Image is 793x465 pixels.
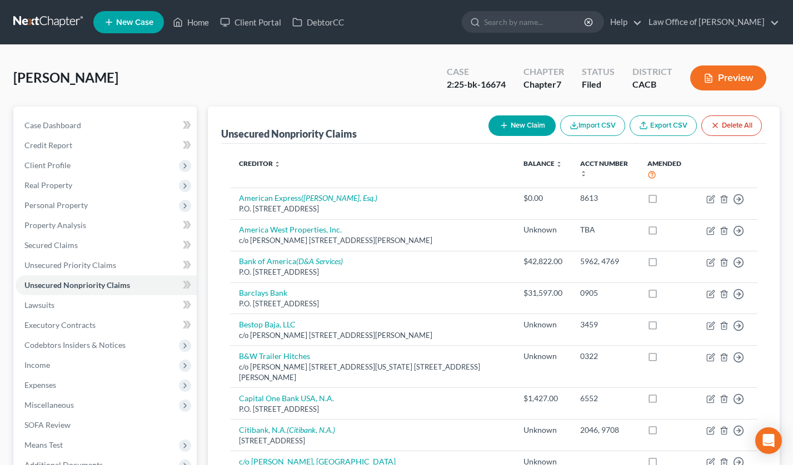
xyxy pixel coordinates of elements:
div: 0905 [580,287,630,299]
i: unfold_more [580,170,587,177]
div: $1,427.00 [523,393,562,404]
div: $42,822.00 [523,256,562,267]
a: Bestop Baja, LLC [239,320,296,329]
div: P.O. [STREET_ADDRESS] [239,267,506,277]
div: 3459 [580,319,630,330]
span: Client Profile [24,160,71,170]
div: P.O. [STREET_ADDRESS] [239,204,506,214]
span: New Case [116,18,153,27]
div: 6552 [580,393,630,404]
a: Unsecured Nonpriority Claims [16,275,197,295]
span: Personal Property [24,200,88,210]
a: American Express([PERSON_NAME], Esq.) [239,193,377,203]
button: Import CSV [560,115,625,136]
div: Unknown [523,224,562,235]
div: P.O. [STREET_ADDRESS] [239,299,506,309]
a: Barclays Bank [239,288,287,297]
div: Unknown [523,424,562,436]
span: [PERSON_NAME] [13,69,118,85]
span: Credit Report [24,140,72,150]
span: Real Property [24,180,72,190]
div: 2046, 9708 [580,424,630,436]
a: SOFA Review [16,415,197,435]
a: Bank of America(D&A Services) [239,256,343,266]
div: CACB [632,78,672,91]
div: [STREET_ADDRESS] [239,436,506,446]
th: Amended [639,153,697,188]
div: c/o [PERSON_NAME] [STREET_ADDRESS][PERSON_NAME] [239,235,506,246]
a: Balance unfold_more [523,159,562,168]
a: Client Portal [215,12,287,32]
div: 0322 [580,351,630,362]
span: Case Dashboard [24,120,81,130]
a: Acct Number unfold_more [580,159,628,177]
a: Executory Contracts [16,315,197,335]
i: unfold_more [274,161,281,168]
div: 2:25-bk-16674 [447,78,506,91]
a: America West Properties, Inc. [239,225,342,234]
div: TBA [580,224,630,235]
span: Miscellaneous [24,400,74,410]
div: Filed [582,78,615,91]
a: Credit Report [16,135,197,155]
i: ([PERSON_NAME], Esq.) [301,193,377,203]
a: Export CSV [630,115,697,136]
span: Means Test [24,440,63,449]
i: unfold_more [556,161,562,168]
span: Secured Claims [24,240,78,250]
a: DebtorCC [287,12,350,32]
span: Executory Contracts [24,320,96,330]
a: Citibank, N.A.(Citibank, N.A.) [239,425,335,434]
span: 7 [556,79,561,89]
div: c/o [PERSON_NAME] [STREET_ADDRESS][PERSON_NAME] [239,330,506,341]
div: District [632,65,672,78]
span: Codebtors Insiders & Notices [24,340,126,350]
div: Unknown [523,319,562,330]
a: Property Analysis [16,215,197,235]
a: Creditor unfold_more [239,159,281,168]
div: Chapter [523,65,564,78]
input: Search by name... [484,12,586,32]
span: Unsecured Priority Claims [24,260,116,270]
div: Unknown [523,351,562,362]
span: Expenses [24,380,56,390]
a: Capital One Bank USA, N.A. [239,393,334,403]
i: (Citibank, N.A.) [287,425,335,434]
a: Case Dashboard [16,115,197,135]
button: New Claim [488,115,556,136]
a: Secured Claims [16,235,197,255]
i: (D&A Services) [296,256,343,266]
a: Home [167,12,215,32]
button: Preview [690,65,766,90]
div: c/o [PERSON_NAME] [STREET_ADDRESS][US_STATE] [STREET_ADDRESS][PERSON_NAME] [239,362,506,382]
span: Unsecured Nonpriority Claims [24,280,130,290]
span: Property Analysis [24,220,86,230]
a: Help [605,12,642,32]
span: SOFA Review [24,420,71,429]
div: Case [447,65,506,78]
div: Status [582,65,615,78]
span: Income [24,360,50,370]
a: Unsecured Priority Claims [16,255,197,275]
div: Unsecured Nonpriority Claims [221,127,357,140]
a: Law Office of [PERSON_NAME] [643,12,779,32]
div: $31,597.00 [523,287,562,299]
span: Lawsuits [24,300,54,310]
div: $0.00 [523,193,562,204]
div: Open Intercom Messenger [755,427,782,454]
button: Delete All [701,115,762,136]
a: B&W Trailer Hitches [239,351,310,361]
div: 8613 [580,193,630,204]
div: 5962, 4769 [580,256,630,267]
div: P.O. [STREET_ADDRESS] [239,404,506,415]
a: Lawsuits [16,295,197,315]
div: Chapter [523,78,564,91]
